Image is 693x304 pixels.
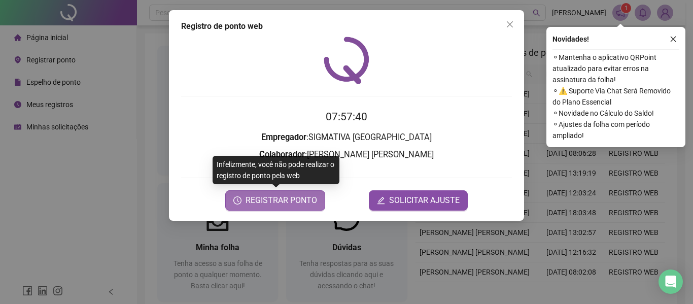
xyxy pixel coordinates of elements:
span: ⚬ Ajustes da folha com período ampliado! [552,119,679,141]
strong: Empregador [261,132,306,142]
time: 07:57:40 [326,111,367,123]
span: SOLICITAR AJUSTE [389,194,460,207]
button: Close [502,16,518,32]
img: QRPoint [324,37,369,84]
span: close [670,36,677,43]
button: editSOLICITAR AJUSTE [369,190,468,211]
span: ⚬ ⚠️ Suporte Via Chat Será Removido do Plano Essencial [552,85,679,108]
span: close [506,20,514,28]
span: REGISTRAR PONTO [246,194,317,207]
span: clock-circle [233,196,241,205]
div: Open Intercom Messenger [659,269,683,294]
strong: Colaborador [259,150,305,159]
span: ⚬ Novidade no Cálculo do Saldo! [552,108,679,119]
span: edit [377,196,385,205]
button: REGISTRAR PONTO [225,190,325,211]
span: Novidades ! [552,33,589,45]
h3: : SIGMATIVA [GEOGRAPHIC_DATA] [181,131,512,144]
div: Infelizmente, você não pode realizar o registro de ponto pela web [213,156,339,184]
h3: : [PERSON_NAME] [PERSON_NAME] [181,148,512,161]
span: ⚬ Mantenha o aplicativo QRPoint atualizado para evitar erros na assinatura da folha! [552,52,679,85]
div: Registro de ponto web [181,20,512,32]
